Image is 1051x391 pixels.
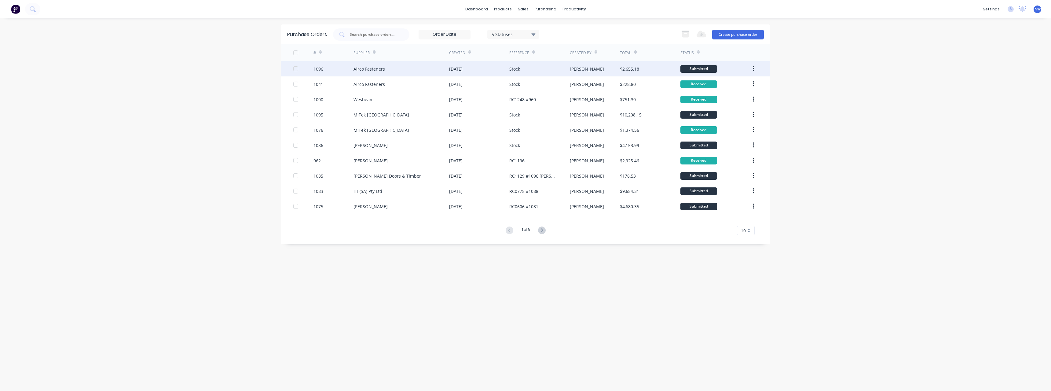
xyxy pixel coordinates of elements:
span: NW [1035,6,1041,12]
div: Stock [509,112,520,118]
div: [PERSON_NAME] [570,66,604,72]
div: Received [680,157,717,164]
div: [PERSON_NAME] [570,173,604,179]
div: [PERSON_NAME] [353,142,388,149]
div: [DATE] [449,66,463,72]
div: [DATE] [449,173,463,179]
span: 10 [741,227,746,234]
div: Stock [509,127,520,133]
div: Submitted [680,111,717,119]
div: sales [515,5,532,14]
div: 1000 [313,96,323,103]
div: RC0775 #1088 [509,188,538,194]
div: [DATE] [449,203,463,210]
div: [PERSON_NAME] [570,203,604,210]
div: Stock [509,142,520,149]
div: MiTek [GEOGRAPHIC_DATA] [353,127,409,133]
div: Received [680,126,717,134]
div: 1076 [313,127,323,133]
div: [DATE] [449,112,463,118]
div: Airco Fasteners [353,81,385,87]
div: Created By [570,50,591,56]
div: $178.53 [620,173,636,179]
div: $1,374.56 [620,127,639,133]
div: 1086 [313,142,323,149]
div: $2,925.46 [620,157,639,164]
div: Stock [509,66,520,72]
div: $10,208.15 [620,112,642,118]
div: purchasing [532,5,559,14]
div: Submitted [680,203,717,210]
div: Reference [509,50,529,56]
div: 1041 [313,81,323,87]
div: 1075 [313,203,323,210]
img: Factory [11,5,20,14]
div: Status [680,50,694,56]
div: ITI (SA) Pty Ltd [353,188,382,194]
div: Submitted [680,187,717,195]
div: $4,153.99 [620,142,639,149]
div: [DATE] [449,157,463,164]
div: $2,655.18 [620,66,639,72]
div: $4,680.35 [620,203,639,210]
div: Submitted [680,142,717,149]
div: Airco Fasteners [353,66,385,72]
div: products [491,5,515,14]
div: [DATE] [449,96,463,103]
div: [PERSON_NAME] [570,142,604,149]
div: [PERSON_NAME] [570,188,604,194]
div: [PERSON_NAME] [353,203,388,210]
button: Create purchase order [712,30,764,39]
div: [PERSON_NAME] [570,81,604,87]
input: Order Date [419,30,470,39]
a: dashboard [462,5,491,14]
div: Wesbeam [353,96,374,103]
div: Submitted [680,65,717,73]
div: # [313,50,316,56]
div: $9,654.31 [620,188,639,194]
div: $228.80 [620,81,636,87]
div: [DATE] [449,188,463,194]
div: RC1129 #1096 [PERSON_NAME] on arrival [509,173,557,179]
div: [PERSON_NAME] [570,127,604,133]
div: productivity [559,5,589,14]
div: Purchase Orders [287,31,327,38]
div: [PERSON_NAME] Doors & Timber [353,173,421,179]
div: 1085 [313,173,323,179]
div: [DATE] [449,142,463,149]
div: $751.30 [620,96,636,103]
div: Received [680,80,717,88]
div: Received [680,96,717,103]
div: Stock [509,81,520,87]
div: RC1196 [509,157,525,164]
div: 962 [313,157,321,164]
div: [DATE] [449,127,463,133]
div: Supplier [353,50,370,56]
div: 1 of 6 [521,226,530,235]
div: [DATE] [449,81,463,87]
div: 5 Statuses [492,31,535,37]
div: [PERSON_NAME] [570,96,604,103]
div: MiTek [GEOGRAPHIC_DATA] [353,112,409,118]
div: [PERSON_NAME] [570,157,604,164]
div: RC0606 #1081 [509,203,538,210]
div: Total [620,50,631,56]
div: 1096 [313,66,323,72]
div: settings [980,5,1003,14]
div: Submitted [680,172,717,180]
div: [PERSON_NAME] [570,112,604,118]
input: Search purchase orders... [349,31,400,38]
div: Created [449,50,465,56]
div: [PERSON_NAME] [353,157,388,164]
div: RC1248 #960 [509,96,536,103]
div: 1083 [313,188,323,194]
div: 1095 [313,112,323,118]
